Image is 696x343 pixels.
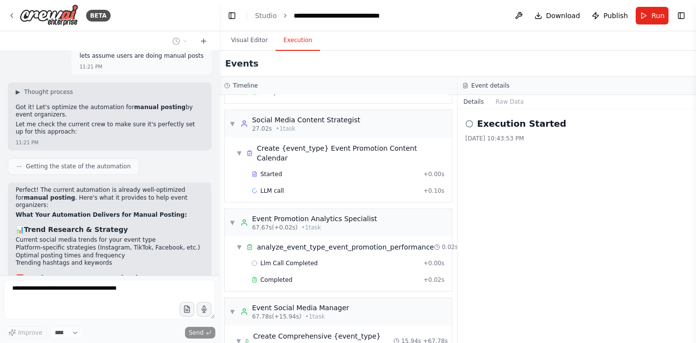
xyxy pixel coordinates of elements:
button: Send [185,327,215,339]
span: + 0.00s [423,259,444,267]
a: Studio [255,12,277,20]
span: Llm Call Completed [260,259,318,267]
span: Send [189,329,204,337]
span: LLM call [260,187,284,195]
div: Event Promotion Analytics Specialist [252,214,377,224]
li: Current social media trends for your event type [16,236,204,244]
span: Publish [603,11,628,21]
span: + 0.00s [423,170,444,178]
button: Details [458,95,490,109]
span: + 0.10s [423,187,444,195]
button: Hide left sidebar [225,9,239,23]
span: ▼ [230,308,235,316]
h3: 📅 [16,273,204,283]
div: Create {event_type} Event Promotion Content Calendar [257,143,448,163]
span: Getting the state of the automation [26,162,131,170]
strong: Ready-to-Use Content Calendar [24,274,146,282]
span: ▼ [230,219,235,227]
p: Let me check the current crew to make sure it's perfectly set up for this approach: [16,121,204,136]
button: Show right sidebar [674,9,688,23]
h3: 📊 [16,225,204,234]
button: Run [636,7,669,24]
span: + 0.02s [423,276,444,284]
div: Event Social Media Manager [252,303,349,313]
div: Social Media Content Strategist [252,115,360,125]
li: Trending hashtags and keywords [16,259,204,267]
h3: Timeline [233,82,258,90]
strong: manual posting [24,194,75,201]
div: BETA [86,10,111,22]
button: Raw Data [490,95,530,109]
p: lets assume users are doing manual posts [79,52,204,60]
button: ▶Thought process [16,88,73,96]
button: Publish [588,7,632,24]
span: Run [651,11,665,21]
span: 27.02s [252,125,272,133]
span: Download [546,11,580,21]
span: • 1 task [305,313,325,320]
button: Improve [4,326,46,339]
span: Completed [260,276,292,284]
div: [DATE] 10:43:53 PM [465,135,688,142]
strong: Trend Research & Strategy [24,226,128,233]
span: • 1 task [276,125,296,133]
span: ▼ [230,120,235,128]
p: Got it! Let's optimize the automation for by event organizers. [16,104,204,119]
span: Improve [18,329,42,337]
h2: Execution Started [477,117,566,131]
img: Logo [20,4,78,26]
span: ▶ [16,88,20,96]
span: ▼ [236,243,242,251]
button: Execution [276,30,320,51]
button: Start a new chat [196,35,211,47]
div: analyze_event_type_event_promotion_performance [257,242,434,252]
span: Started [260,170,282,178]
div: 11:21 PM [79,63,102,70]
button: Upload files [180,302,194,317]
div: 11:21 PM [16,139,39,146]
button: Switch to previous chat [168,35,192,47]
h2: Events [225,57,258,70]
span: ▼ [236,149,242,157]
p: Perfect! The current automation is already well-optimized for . Here's what it provides to help e... [16,186,204,209]
span: • 1 task [302,224,321,231]
button: Visual Editor [223,30,276,51]
li: Optimal posting times and frequency [16,252,204,260]
span: 67.67s (+0.02s) [252,224,298,231]
strong: What Your Automation Delivers for Manual Posting: [16,211,187,218]
span: 0.02s [442,243,458,251]
li: Platform-specific strategies (Instagram, TikTok, Facebook, etc.) [16,244,204,252]
span: 67.78s (+15.94s) [252,313,302,320]
h3: Event details [471,82,510,90]
span: Thought process [24,88,73,96]
button: Click to speak your automation idea [197,302,211,317]
nav: breadcrumb [255,11,403,21]
button: Download [531,7,584,24]
strong: manual posting [134,104,186,111]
